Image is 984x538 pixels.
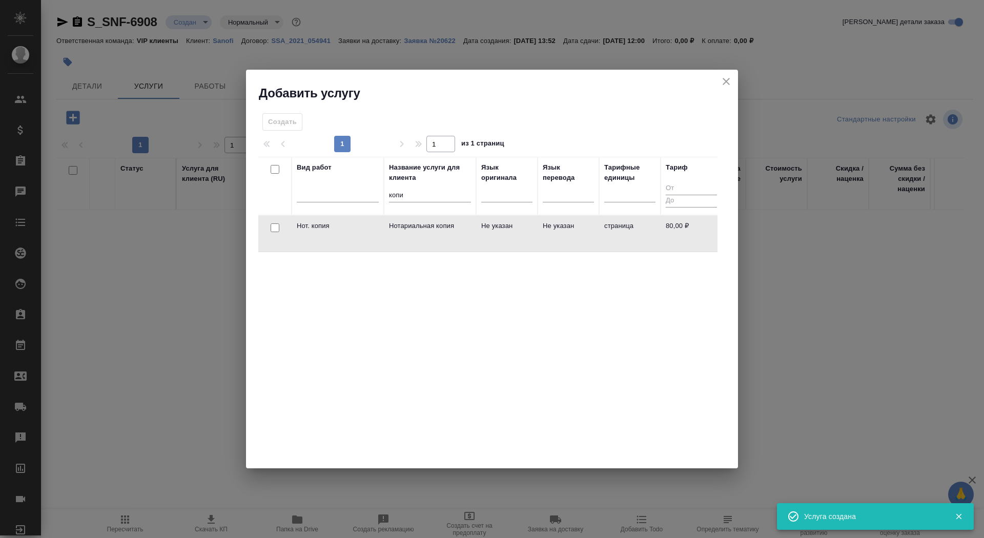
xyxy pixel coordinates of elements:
div: Название услуги для клиента [389,162,471,183]
span: из 1 страниц [461,137,504,152]
input: До [666,195,717,208]
input: От [666,182,717,195]
button: close [719,74,734,89]
p: Нот. копия [297,221,379,231]
p: Нотариальная копия [389,221,471,231]
div: Тариф [666,162,688,173]
div: Тарифные единицы [604,162,655,183]
td: Не указан [476,216,538,252]
div: Вид работ [297,162,332,173]
div: Язык перевода [543,162,594,183]
h2: Добавить услугу [259,85,738,101]
td: 80,00 ₽ [661,216,722,252]
div: Услуга создана [804,511,939,522]
button: Закрыть [948,512,969,521]
td: страница [599,216,661,252]
div: Язык оригинала [481,162,532,183]
td: Не указан [538,216,599,252]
